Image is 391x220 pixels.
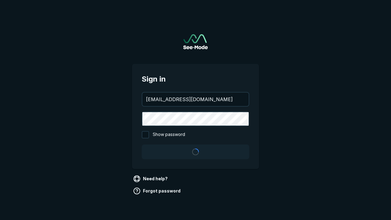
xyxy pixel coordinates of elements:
span: Show password [153,131,185,138]
input: your@email.com [142,93,249,106]
span: Sign in [142,74,249,85]
a: Forgot password [132,186,183,196]
img: See-Mode Logo [183,34,208,49]
a: Go to sign in [183,34,208,49]
a: Need help? [132,174,170,184]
